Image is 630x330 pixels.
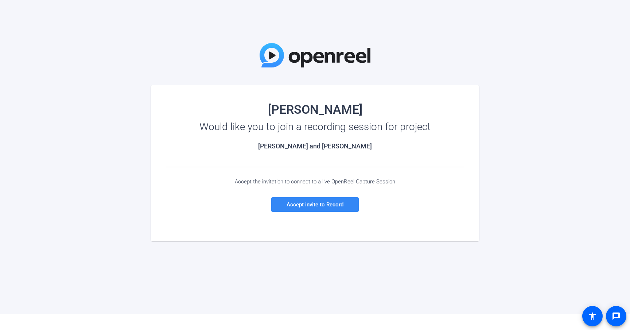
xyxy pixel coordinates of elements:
[166,178,464,185] div: Accept the invitation to connect to a live OpenReel Capture Session
[271,197,359,212] a: Accept invite to Record
[166,104,464,115] div: [PERSON_NAME]
[287,201,343,208] span: Accept invite to Record
[166,121,464,133] div: Would like you to join a recording session for project
[612,312,621,321] mat-icon: message
[166,142,464,150] h2: [PERSON_NAME] and [PERSON_NAME]
[260,43,370,67] img: OpenReel Logo
[588,312,597,321] mat-icon: accessibility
